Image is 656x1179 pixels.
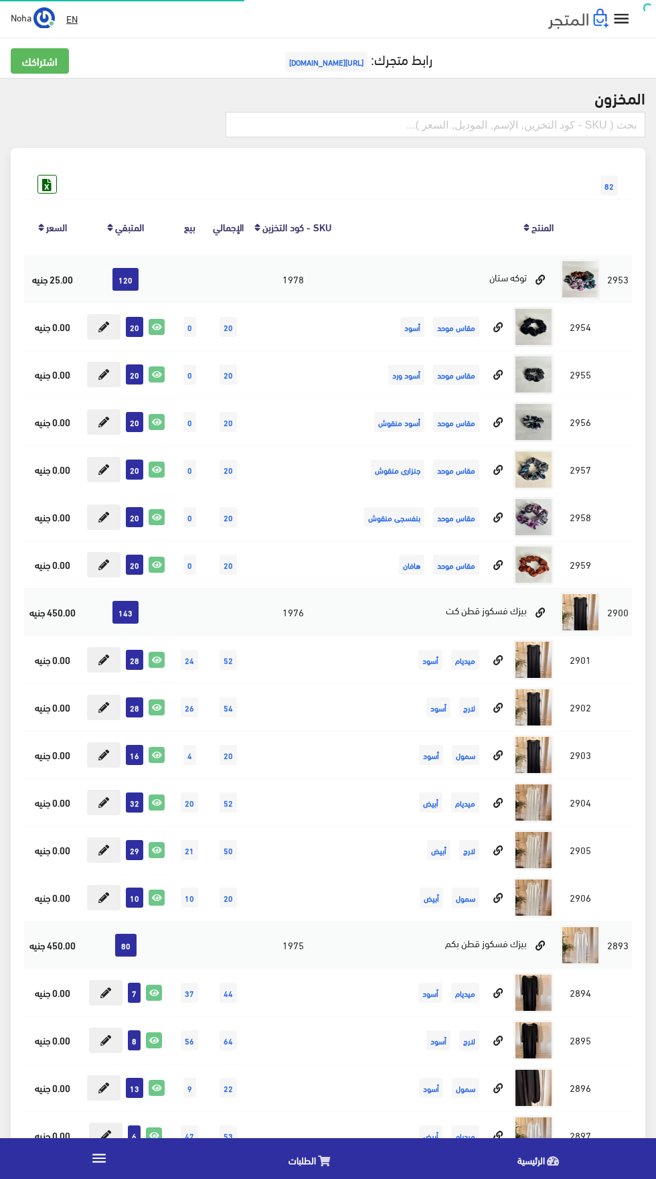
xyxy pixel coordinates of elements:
[220,650,237,670] span: 52
[126,888,143,908] span: 10
[513,1115,554,1156] img: byzk-fskoz-ktn-bkm.jpg
[90,1150,108,1167] i: 
[337,921,557,969] td: بيزك فسكوز قطن بكم
[220,1078,237,1098] span: 22
[557,445,604,493] td: 2957
[183,507,196,527] span: 0
[183,745,196,765] span: 4
[557,350,604,398] td: 2955
[557,398,604,445] td: 2956
[513,735,554,775] img: byzk-fskoz-ktn-kt.jpg
[427,1141,656,1176] a: الرئيسية
[24,1064,80,1111] td: 0.00 جنيه
[557,1064,604,1111] td: 2896
[400,317,424,337] span: أسود
[557,636,604,683] td: 2901
[181,792,198,813] span: 20
[46,217,67,236] a: السعر
[374,412,424,432] span: أسود منقوش
[513,354,554,395] img: tokh-stan.jpg
[560,925,600,965] img: byzk-fskoz-ktn-bkm.jpg
[513,1020,554,1060] img: byzk-fskoz-ktn-bkm.jpg
[183,460,196,480] span: 0
[126,555,143,575] span: 20
[126,697,143,717] span: 28
[24,541,80,588] td: 0.00 جنيه
[557,1016,604,1064] td: 2895
[426,1030,450,1050] span: أسود
[24,826,80,874] td: 0.00 جنيه
[24,493,80,541] td: 0.00 جنيه
[61,7,83,31] a: EN
[248,588,337,636] td: 1976
[517,1152,545,1168] span: الرئيسية
[513,973,554,1013] img: byzk-fskoz-ktn-bkm.jpg
[604,588,632,636] td: 2900
[24,636,80,683] td: 0.00 جنيه
[513,1068,554,1108] img: byzk-fskoz-ktn-bkm.jpg
[560,592,600,632] img: byzk-fskoz-ktn-kt.jpg
[220,460,237,480] span: 20
[183,412,196,432] span: 0
[433,507,479,527] span: مقاس موحد
[513,687,554,727] img: byzk-fskoz-ktn-kt.jpg
[220,745,237,765] span: 20
[220,364,237,385] span: 20
[282,46,432,71] a: رابط متجرك:[URL][DOMAIN_NAME]
[181,840,198,860] span: 21
[513,497,554,537] img: tokh-stan.jpg
[337,588,557,636] td: بيزك فسكوز قطن كت
[226,112,645,137] input: بحث ( SKU - كود التخزين, الإسم, الموديل, السعر )...
[220,983,237,1003] span: 44
[557,303,604,350] td: 2954
[557,826,604,874] td: 2905
[418,983,442,1003] span: أسود
[452,1078,479,1098] span: سمول
[208,199,248,255] th: اﻹجمالي
[513,545,554,585] img: tokh-stan.jpg
[262,217,331,236] a: SKU - كود التخزين
[557,874,604,921] td: 2906
[419,745,443,765] span: أسود
[11,88,645,106] h2: المخزون
[126,412,143,432] span: 20
[452,745,479,765] span: سمول
[126,792,143,813] span: 32
[126,1078,143,1098] span: 13
[612,9,631,29] i: 
[220,840,237,860] span: 50
[451,1125,479,1146] span: ميديام
[198,1141,427,1176] a: الطلبات
[399,555,424,575] span: هافان
[513,782,554,823] img: byzk-fskoz-ktn-kt.jpg
[24,969,80,1016] td: 0.00 جنيه
[337,255,557,303] td: توكه ستان
[126,460,143,480] span: 20
[171,199,209,255] th: بيع
[419,1125,442,1146] span: أبيض
[548,9,608,29] img: .
[181,1125,198,1146] span: 47
[181,650,198,670] span: 24
[24,778,80,826] td: 0.00 جنيه
[24,303,80,350] td: 0.00 جنيه
[513,402,554,442] img: tokh-stan.jpg
[289,1152,316,1168] span: الطلبات
[24,398,80,445] td: 0.00 جنيه
[183,1078,196,1098] span: 9
[388,364,424,385] span: أسود ورد
[126,840,143,860] span: 29
[181,697,198,717] span: 26
[248,921,337,969] td: 1975
[371,460,424,480] span: جنزارى منقوش
[433,460,479,480] span: مقاس موحد
[115,934,137,957] span: 80
[126,650,143,670] span: 28
[220,792,237,813] span: 52
[459,1030,479,1050] span: لارج
[557,1111,604,1159] td: 2897
[33,7,55,29] img: ...
[513,449,554,490] img: tokh-stan.jpg
[220,1030,237,1050] span: 64
[128,1030,141,1050] span: 8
